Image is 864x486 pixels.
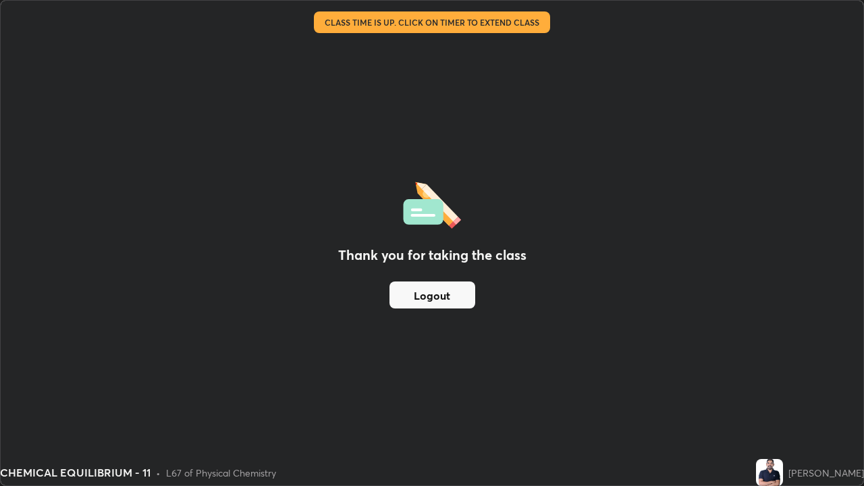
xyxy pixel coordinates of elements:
[389,281,475,308] button: Logout
[403,178,461,229] img: offlineFeedback.1438e8b3.svg
[166,466,276,480] div: L67 of Physical Chemistry
[788,466,864,480] div: [PERSON_NAME]
[156,466,161,480] div: •
[338,245,526,265] h2: Thank you for taking the class
[756,459,783,486] img: b802cd2ee5f64e51beddf1074ae91585.jpg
